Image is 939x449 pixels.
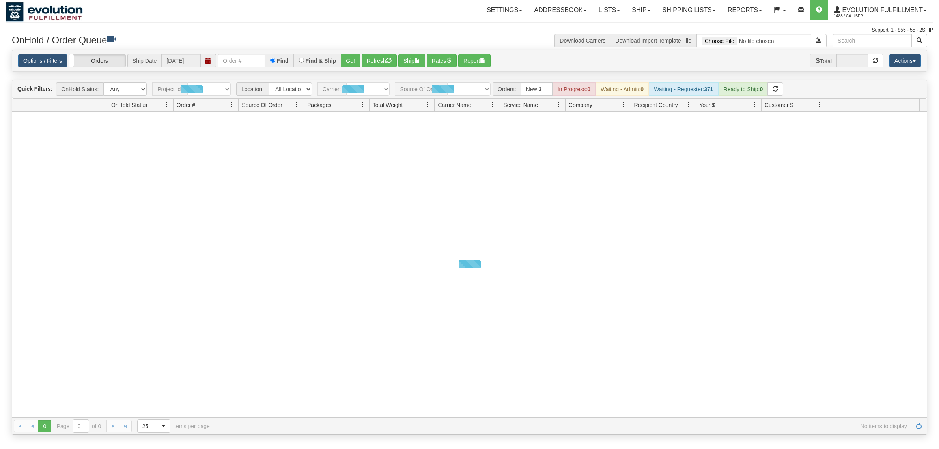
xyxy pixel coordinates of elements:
a: Source Of Order filter column settings [290,98,304,111]
label: Quick Filters: [17,85,52,93]
div: New: [521,82,553,96]
a: Total Weight filter column settings [421,98,434,111]
strong: 0 [640,86,644,92]
strong: 0 [587,86,590,92]
label: Find & Ship [306,58,336,64]
iframe: chat widget [921,184,938,265]
button: Search [911,34,927,47]
strong: 3 [539,86,542,92]
strong: 371 [704,86,713,92]
span: Total Weight [373,101,403,109]
strong: 0 [760,86,763,92]
button: Refresh [362,54,397,67]
a: Service Name filter column settings [552,98,565,111]
span: Total [810,54,837,67]
button: Rates [427,54,457,67]
span: Carrier Name [438,101,471,109]
a: Packages filter column settings [356,98,369,111]
a: Carrier Name filter column settings [486,98,500,111]
a: Customer $ filter column settings [813,98,827,111]
span: Ship Date [127,54,161,67]
div: Waiting - Admin: [596,82,649,96]
span: Company [569,101,592,109]
span: Page 0 [38,420,51,432]
button: Ship [398,54,425,67]
a: Evolution Fulfillment 1488 / CA User [828,0,933,20]
button: Actions [889,54,921,67]
span: Evolution Fulfillment [840,7,923,13]
span: select [157,420,170,432]
a: Recipient Country filter column settings [682,98,696,111]
a: Download Import Template File [615,37,691,44]
span: Location: [236,82,269,96]
span: Your $ [699,101,715,109]
input: Search [833,34,912,47]
div: grid toolbar [12,80,927,99]
img: logo1488.jpg [6,2,83,22]
span: Source Of Order [242,101,282,109]
span: Page sizes drop down [137,419,170,433]
div: Support: 1 - 855 - 55 - 2SHIP [6,27,933,34]
a: Ship [626,0,656,20]
button: Report [458,54,491,67]
span: Recipient Country [634,101,678,109]
a: Download Carriers [560,37,605,44]
div: In Progress: [553,82,596,96]
a: Settings [481,0,528,20]
input: Order # [218,54,265,67]
a: Company filter column settings [617,98,631,111]
a: Order # filter column settings [225,98,238,111]
label: Find [277,58,289,64]
button: Go! [341,54,360,67]
input: Import [696,34,811,47]
span: 25 [142,422,153,430]
a: Reports [722,0,768,20]
span: OnHold Status: [56,82,103,96]
span: Order # [177,101,195,109]
a: Refresh [913,420,925,432]
span: OnHold Status [111,101,147,109]
span: items per page [137,419,210,433]
label: Orders [69,54,125,67]
a: Shipping lists [657,0,722,20]
span: Page of 0 [57,419,101,433]
span: Packages [307,101,331,109]
a: OnHold Status filter column settings [160,98,173,111]
div: Ready to Ship: [719,82,768,96]
h3: OnHold / Order Queue [12,34,464,45]
span: Service Name [503,101,538,109]
a: Addressbook [528,0,593,20]
a: Lists [593,0,626,20]
span: Customer $ [765,101,793,109]
span: 1488 / CA User [834,12,893,20]
span: No items to display [221,423,907,429]
a: Your $ filter column settings [748,98,761,111]
a: Options / Filters [18,54,67,67]
span: Orders: [493,82,521,96]
div: Waiting - Requester: [649,82,718,96]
